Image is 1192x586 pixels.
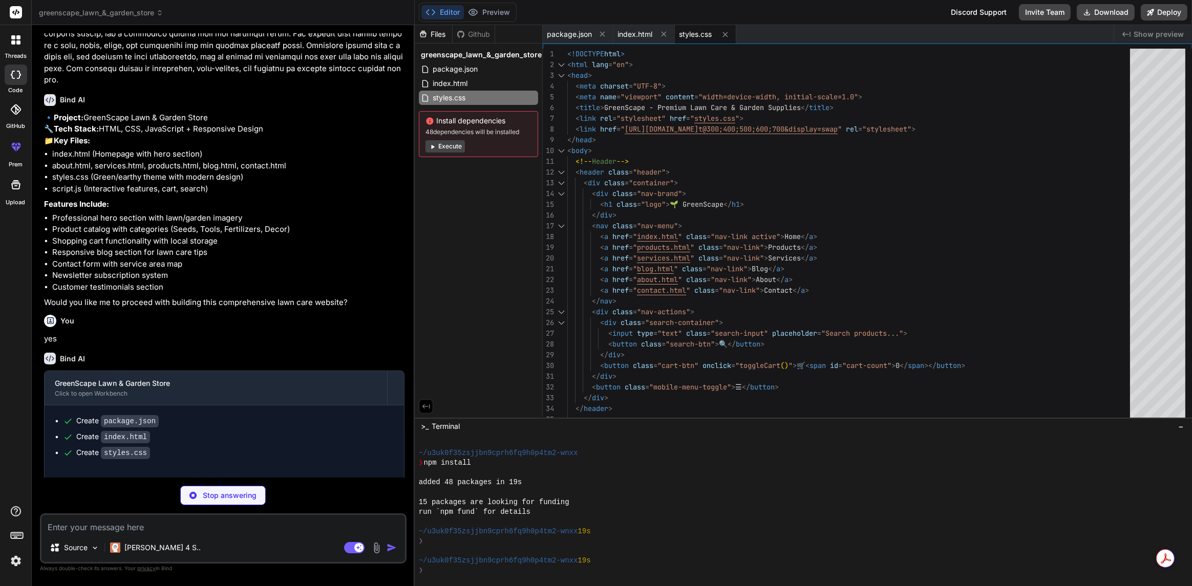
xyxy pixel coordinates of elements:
[801,103,809,112] span: </
[616,124,621,134] span: =
[7,552,25,570] img: settings
[637,232,678,241] span: index.html
[592,307,596,316] span: <
[612,296,616,306] span: >
[637,307,690,316] span: "nav-actions"
[555,317,568,328] div: Click to collapse the range.
[52,281,405,293] li: Customer testimonials section
[612,243,629,252] span: href
[768,253,801,263] span: Services
[52,171,405,183] li: styles.css (Green/earthy theme with modern design)
[576,81,580,91] span: <
[801,253,809,263] span: </
[387,542,397,553] img: icon
[612,232,629,241] span: href
[612,307,633,316] span: class
[604,49,621,58] span: html
[52,224,405,235] li: Product catalog with categories (Seeds, Tools, Fertilizers, Decor)
[703,264,707,273] span: =
[592,135,596,144] span: >
[764,243,768,252] span: >
[567,49,604,58] span: <!DOCTYPE
[555,59,568,70] div: Click to collapse the range.
[612,189,633,198] span: class
[686,286,690,295] span: "
[682,189,686,198] span: >
[6,198,26,207] label: Upload
[571,71,588,80] span: head
[732,200,740,209] span: h1
[633,189,637,198] span: =
[52,160,405,172] li: about.html, services.html, products.html, blog.html, contact.html
[780,264,784,273] span: >
[784,275,789,284] span: a
[576,103,580,112] span: <
[719,286,760,295] span: "nav-link"
[580,92,596,101] span: meta
[543,221,554,231] div: 17
[686,232,707,241] span: class
[616,92,621,101] span: =
[707,232,711,241] span: =
[432,63,479,75] span: package.json
[846,124,858,134] span: rel
[813,232,817,241] span: >
[776,264,780,273] span: a
[54,124,99,134] strong: Tech Stack:
[421,5,464,19] button: Editor
[768,243,801,252] span: Products
[633,221,637,230] span: =
[621,49,625,58] span: >
[592,157,616,166] span: Header
[604,200,612,209] span: h1
[52,235,405,247] li: Shopping cart functionality with local storage
[543,199,554,210] div: 15
[543,70,554,81] div: 3
[464,5,514,19] button: Preview
[612,286,629,295] span: href
[698,243,719,252] span: class
[52,212,405,224] li: Professional hero section with lawn/garden imagery
[54,136,90,145] strong: Key Files:
[600,243,604,252] span: <
[760,286,764,295] span: >
[600,286,604,295] span: <
[555,307,568,317] div: Click to collapse the range.
[707,264,748,273] span: "nav-link"
[838,124,842,134] span: "
[629,253,633,263] span: =
[764,286,793,295] span: Contact
[543,113,554,124] div: 7
[371,542,382,554] img: attachment
[543,253,554,264] div: 20
[618,29,652,39] span: index.html
[588,178,600,187] span: div
[637,200,641,209] span: =
[60,95,85,105] h6: Bind AI
[633,167,666,177] span: "header"
[52,247,405,258] li: Responsive blog section for lawn care tips
[592,210,600,220] span: </
[690,243,694,252] span: "
[425,128,531,136] span: 48 dependencies will be installed
[780,232,784,241] span: >
[633,243,637,252] span: "
[600,103,604,112] span: >
[829,103,834,112] span: >
[555,167,568,178] div: Click to collapse the range.
[600,296,612,306] span: nav
[600,124,616,134] span: href
[719,243,723,252] span: =
[748,264,752,273] span: >
[543,274,554,285] div: 22
[698,124,838,134] span: t@300;400;500;600;700&display=swap
[679,29,712,39] span: styles.css
[723,243,764,252] span: "nav-link"
[633,81,662,91] span: "UTF-8"
[945,4,1013,20] div: Discord Support
[600,114,612,123] span: rel
[686,114,690,123] span: =
[670,114,686,123] span: href
[621,318,641,327] span: class
[600,264,604,273] span: <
